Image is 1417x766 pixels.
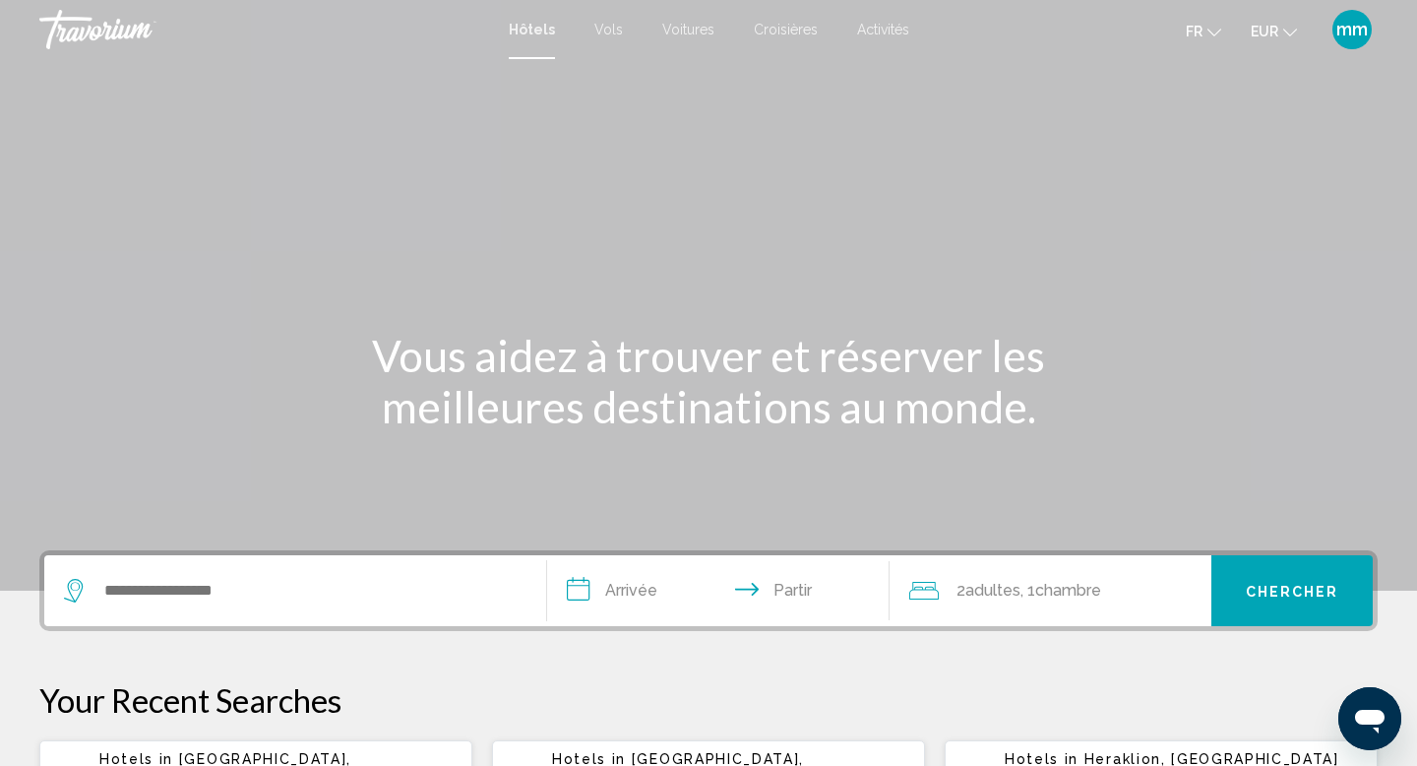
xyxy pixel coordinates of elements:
[1246,584,1339,600] font: Chercher
[1251,17,1297,45] button: Changer de devise
[890,555,1212,626] button: Voyageurs : 2 adultes, 0 enfants
[594,22,623,37] a: Vols
[1251,24,1278,39] font: EUR
[857,22,909,37] a: Activités
[1020,581,1035,600] font: , 1
[965,581,1020,600] font: adultes
[372,330,1045,432] font: Vous aidez à trouver et réserver les meilleures destinations au monde.
[39,10,489,49] a: Travorium
[1035,581,1101,600] font: Chambre
[956,581,965,600] font: 2
[547,555,890,626] button: Dates d'arrivée et de départ
[1186,17,1221,45] button: Changer de langue
[1211,555,1373,626] button: Chercher
[1326,9,1378,50] button: Menu utilisateur
[1186,24,1202,39] font: fr
[509,22,555,37] a: Hôtels
[662,22,714,37] a: Voitures
[754,22,818,37] a: Croisières
[1336,19,1368,39] font: mm
[44,555,1373,626] div: Widget de recherche
[39,680,1378,720] p: Your Recent Searches
[1338,687,1401,750] iframe: Bouton de lancement de la fenêtre de messagerie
